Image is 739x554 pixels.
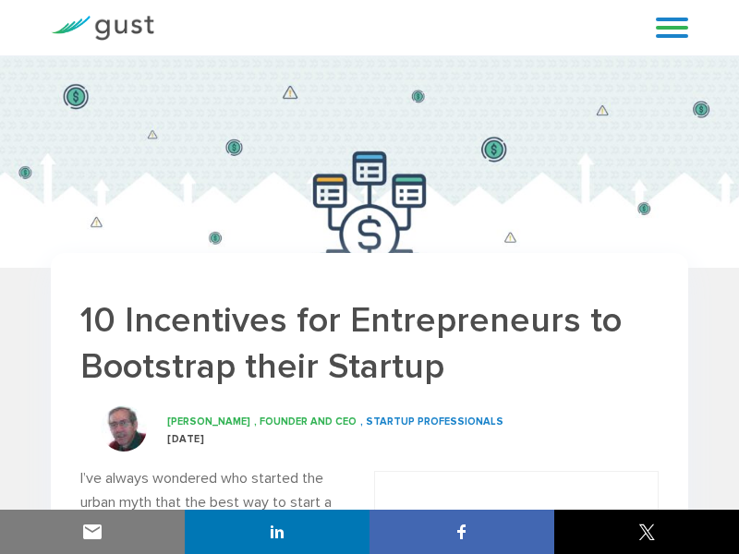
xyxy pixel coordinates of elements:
img: Gust Logo [51,16,154,41]
span: , Startup Professionals [360,415,503,428]
img: linkedin sharing button [266,521,288,543]
span: , Founder and CEO [254,415,357,428]
span: [PERSON_NAME] [167,415,250,428]
img: twitter sharing button [636,521,658,543]
h1: 10 Incentives for Entrepreneurs to Bootstrap their Startup [80,297,659,391]
img: facebook sharing button [451,521,473,543]
img: Martin Zwilling [101,405,147,452]
span: [DATE] [167,433,204,445]
img: email sharing button [81,521,103,543]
